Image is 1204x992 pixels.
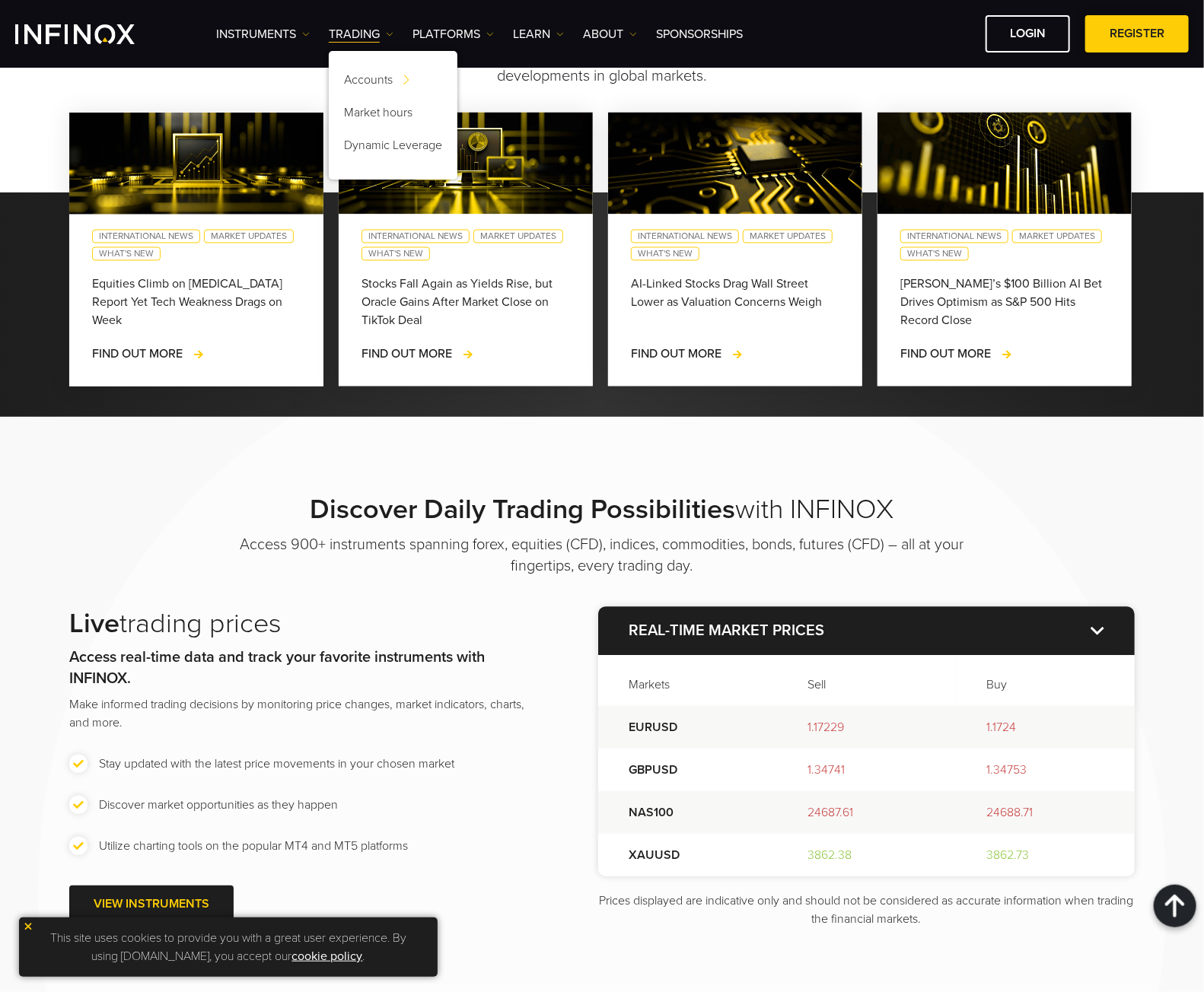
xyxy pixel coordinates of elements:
[92,230,200,243] a: International News
[216,25,310,43] a: Instruments
[631,345,744,364] a: FIND OUT MORE
[92,345,205,364] a: FIND OUT MORE
[362,230,470,243] a: International News
[956,706,1135,749] td: 1.1724
[23,921,33,932] img: yellow close icon
[329,66,457,99] a: Accounts
[777,834,956,876] td: 3862.38
[221,534,983,577] p: Access 900+ instruments spanning forex, equities (CFD), indices, commodities, bonds, futures (CFD...
[362,247,430,261] a: What's New
[631,230,739,243] a: International News
[777,656,956,706] th: Sell
[656,25,743,43] a: SPONSORSHIPS
[69,607,119,640] strong: Live
[598,749,777,791] td: GBPUSD
[777,749,956,791] td: 1.34741
[900,345,1014,364] a: FIND OUT MORE
[900,247,969,261] a: What's New
[412,25,494,43] a: PLATFORMS
[69,648,485,688] strong: Access real-time data and track your favorite instruments with INFINOX.
[583,25,637,43] a: ABOUT
[329,25,393,43] a: TRADING
[27,925,430,969] p: This site uses cookies to provide you with a great user experience. By using [DOMAIN_NAME], you a...
[69,885,234,923] a: VIEW INSTRUMENTS
[900,230,1008,243] a: International News
[513,25,564,43] a: Learn
[362,347,452,362] span: FIND OUT MORE
[69,796,537,814] li: Discover market opportunities as they happen
[986,15,1070,52] a: LOGIN
[631,275,839,330] div: AI-Linked Stocks Drag Wall Street Lower as Valuation Concerns Weigh
[329,99,457,132] a: Market hours
[69,837,537,855] li: Utilize charting tools on the popular MT4 and MT5 platforms
[15,24,170,44] a: INFINOX Logo
[598,706,777,749] td: EURUSD
[69,755,537,773] li: Stay updated with the latest price movements in your chosen market
[329,132,457,164] a: Dynamic Leverage
[69,607,537,641] h2: trading prices
[777,706,956,749] td: 1.17229
[362,275,570,330] div: Stocks Fall Again as Yields Rise, but Oracle Gains After Market Close on TikTok Deal
[92,347,183,362] span: FIND OUT MORE
[92,275,301,330] div: Equities Climb on [MEDICAL_DATA] Report Yet Tech Weakness Drags on Week
[900,347,991,362] span: FIND OUT MORE
[956,656,1135,706] th: Buy
[777,791,956,834] td: 24687.61
[69,695,537,732] p: Make informed trading decisions by monitoring price changes, market indicators, charts, and more.
[956,791,1135,834] td: 24688.71
[598,892,1135,928] p: Prices displayed are indicative only and should not be considered as accurate information when tr...
[956,834,1135,876] td: 3862.73
[473,230,563,243] a: Market Updates
[598,834,777,876] td: XAUUSD
[92,247,161,261] a: What's New
[1085,15,1189,52] a: REGISTER
[900,275,1109,330] div: [PERSON_NAME]’s $100 Billion AI Bet Drives Optimism as S&P 500 Hits Record Close
[629,622,824,641] strong: Real-time market prices
[956,749,1135,791] td: 1.34753
[311,493,736,526] strong: Discover Daily Trading Possibilities
[204,230,294,243] a: Market Updates
[221,493,983,526] h2: with INFINOX
[598,656,777,706] th: Markets
[598,791,777,834] td: NAS100
[1012,230,1102,243] a: Market Updates
[362,345,475,364] a: FIND OUT MORE
[631,347,721,362] span: FIND OUT MORE
[292,949,363,964] a: cookie policy
[743,230,833,243] a: Market Updates
[631,247,699,261] a: What's New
